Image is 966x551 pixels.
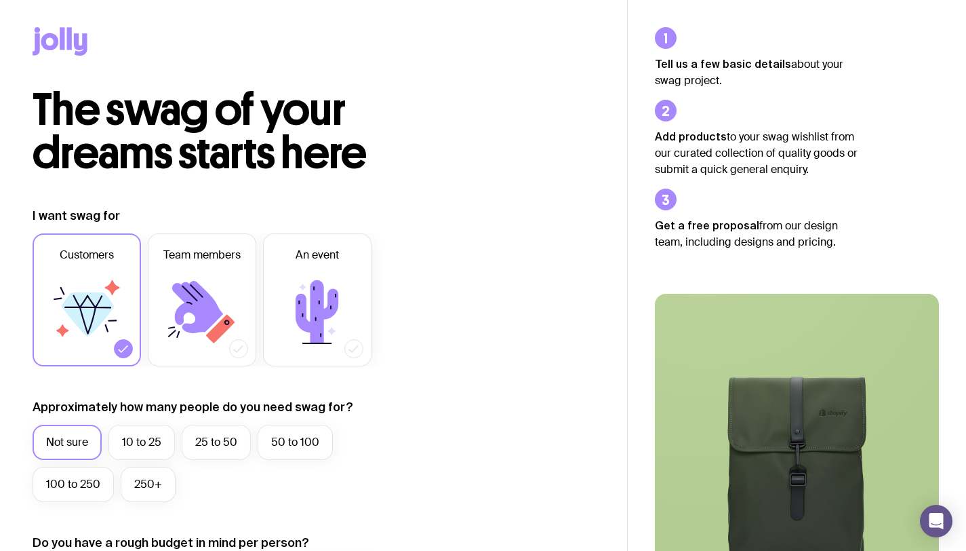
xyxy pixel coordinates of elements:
span: An event [296,247,339,263]
label: Do you have a rough budget in mind per person? [33,535,309,551]
strong: Tell us a few basic details [655,58,791,70]
label: 100 to 250 [33,467,114,502]
label: I want swag for [33,208,120,224]
span: Team members [163,247,241,263]
label: Approximately how many people do you need swag for? [33,399,353,415]
label: Not sure [33,425,102,460]
span: Customers [60,247,114,263]
p: to your swag wishlist from our curated collection of quality goods or submit a quick general enqu... [655,128,858,178]
label: 250+ [121,467,176,502]
label: 25 to 50 [182,425,251,460]
label: 10 to 25 [108,425,175,460]
strong: Add products [655,130,727,142]
strong: Get a free proposal [655,219,759,231]
p: from our design team, including designs and pricing. [655,217,858,250]
p: about your swag project. [655,56,858,89]
div: Open Intercom Messenger [920,505,952,537]
span: The swag of your dreams starts here [33,83,367,180]
label: 50 to 100 [258,425,333,460]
